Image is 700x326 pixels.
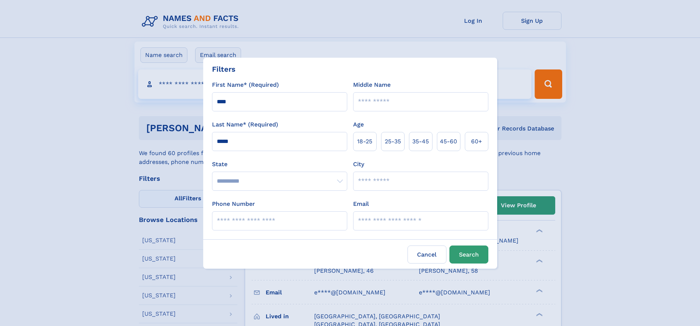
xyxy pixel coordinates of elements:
[212,80,279,89] label: First Name* (Required)
[412,137,429,146] span: 35‑45
[353,120,364,129] label: Age
[408,246,446,264] label: Cancel
[449,246,488,264] button: Search
[353,200,369,208] label: Email
[212,200,255,208] label: Phone Number
[353,80,391,89] label: Middle Name
[212,64,236,75] div: Filters
[385,137,401,146] span: 25‑35
[357,137,372,146] span: 18‑25
[212,120,278,129] label: Last Name* (Required)
[440,137,457,146] span: 45‑60
[353,160,364,169] label: City
[471,137,482,146] span: 60+
[212,160,347,169] label: State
